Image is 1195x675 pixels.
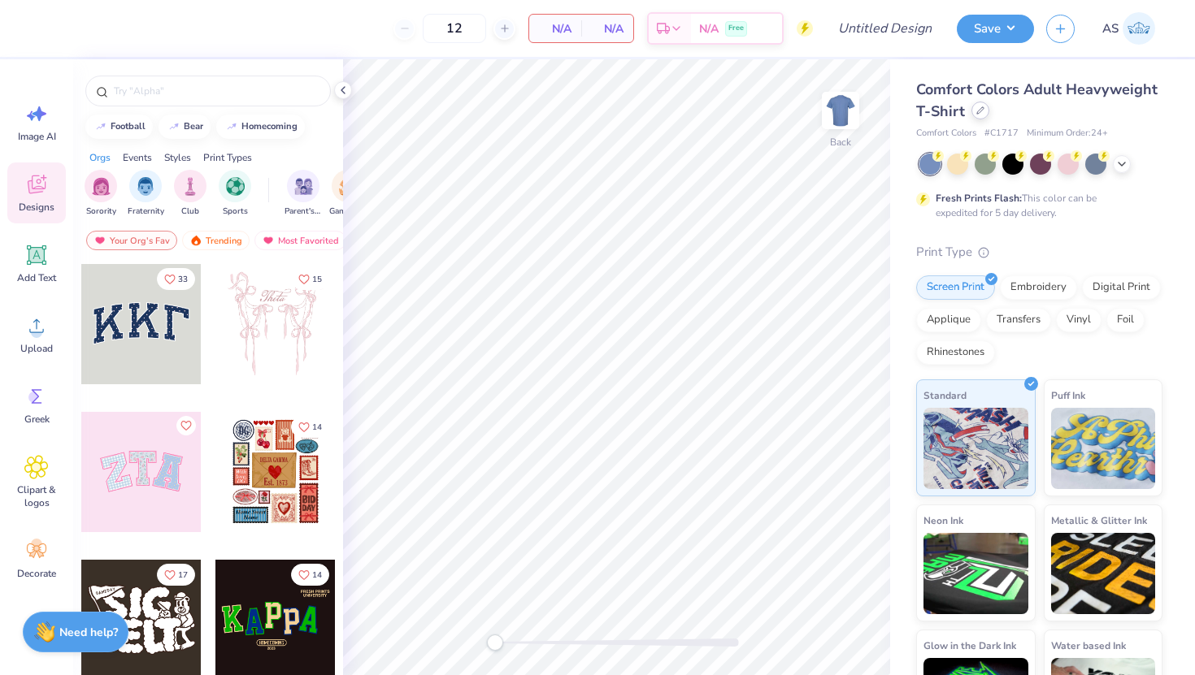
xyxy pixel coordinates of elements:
[157,564,195,586] button: Like
[916,80,1158,121] span: Comfort Colors Adult Heavyweight T-Shirt
[1027,127,1108,141] span: Minimum Order: 24 +
[1102,19,1119,38] span: AS
[1123,12,1155,45] img: Ayla Schmanke
[19,201,54,214] span: Designs
[923,637,1016,654] span: Glow in the Dark Ink
[1051,533,1156,614] img: Metallic & Glitter Ink
[1082,275,1161,300] div: Digital Print
[936,191,1136,220] div: This color can be expedited for 5 day delivery.
[128,170,164,218] div: filter for Fraternity
[182,231,250,250] div: Trending
[178,275,188,283] span: 33
[111,122,146,131] div: football
[178,571,188,579] span: 17
[225,122,238,132] img: trend_line.gif
[216,115,305,139] button: homecoming
[312,423,322,431] span: 14
[1051,637,1126,654] span: Water based Ink
[916,308,981,332] div: Applique
[824,94,857,127] img: Back
[1051,512,1147,529] span: Metallic & Glitter Ink
[923,387,967,404] span: Standard
[312,275,322,283] span: 15
[128,206,164,218] span: Fraternity
[1095,12,1162,45] a: AS
[699,20,719,37] span: N/A
[423,14,486,43] input: – –
[86,206,116,218] span: Sorority
[167,122,180,132] img: trend_line.gif
[181,206,199,218] span: Club
[93,235,106,246] img: most_fav.gif
[241,122,298,131] div: homecoming
[923,512,963,529] span: Neon Ink
[339,177,358,196] img: Game Day Image
[137,177,154,196] img: Fraternity Image
[92,177,111,196] img: Sorority Image
[986,308,1051,332] div: Transfers
[123,150,152,165] div: Events
[164,150,191,165] div: Styles
[219,170,251,218] div: filter for Sports
[1000,275,1077,300] div: Embroidery
[285,206,322,218] span: Parent's Weekend
[916,243,1162,262] div: Print Type
[20,342,53,355] span: Upload
[85,170,117,218] div: filter for Sorority
[94,122,107,132] img: trend_line.gif
[923,408,1028,489] img: Standard
[262,235,275,246] img: most_fav.gif
[59,625,118,640] strong: Need help?
[312,571,322,579] span: 14
[1106,308,1145,332] div: Foil
[85,115,153,139] button: football
[728,23,744,34] span: Free
[85,170,117,218] button: filter button
[916,275,995,300] div: Screen Print
[157,268,195,290] button: Like
[128,170,164,218] button: filter button
[591,20,624,37] span: N/A
[984,127,1019,141] span: # C1717
[957,15,1034,43] button: Save
[174,170,206,218] div: filter for Club
[89,150,111,165] div: Orgs
[916,340,995,365] div: Rhinestones
[219,170,251,218] button: filter button
[203,150,252,165] div: Print Types
[329,206,367,218] span: Game Day
[539,20,571,37] span: N/A
[24,413,50,426] span: Greek
[86,231,177,250] div: Your Org's Fav
[17,271,56,284] span: Add Text
[176,416,196,435] button: Like
[1051,408,1156,489] img: Puff Ink
[291,416,329,438] button: Like
[825,12,945,45] input: Untitled Design
[112,83,320,99] input: Try "Alpha"
[923,533,1028,614] img: Neon Ink
[936,192,1022,205] strong: Fresh Prints Flash:
[830,135,851,149] div: Back
[159,115,211,139] button: bear
[184,122,203,131] div: bear
[223,206,248,218] span: Sports
[487,634,503,651] div: Accessibility label
[189,235,202,246] img: trending.gif
[329,170,367,218] button: filter button
[1056,308,1102,332] div: Vinyl
[329,170,367,218] div: filter for Game Day
[181,177,199,196] img: Club Image
[1051,387,1085,404] span: Puff Ink
[291,564,329,586] button: Like
[291,268,329,290] button: Like
[18,130,56,143] span: Image AI
[285,170,322,218] div: filter for Parent's Weekend
[916,127,976,141] span: Comfort Colors
[254,231,346,250] div: Most Favorited
[294,177,313,196] img: Parent's Weekend Image
[10,483,63,509] span: Clipart & logos
[174,170,206,218] button: filter button
[285,170,322,218] button: filter button
[17,567,56,580] span: Decorate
